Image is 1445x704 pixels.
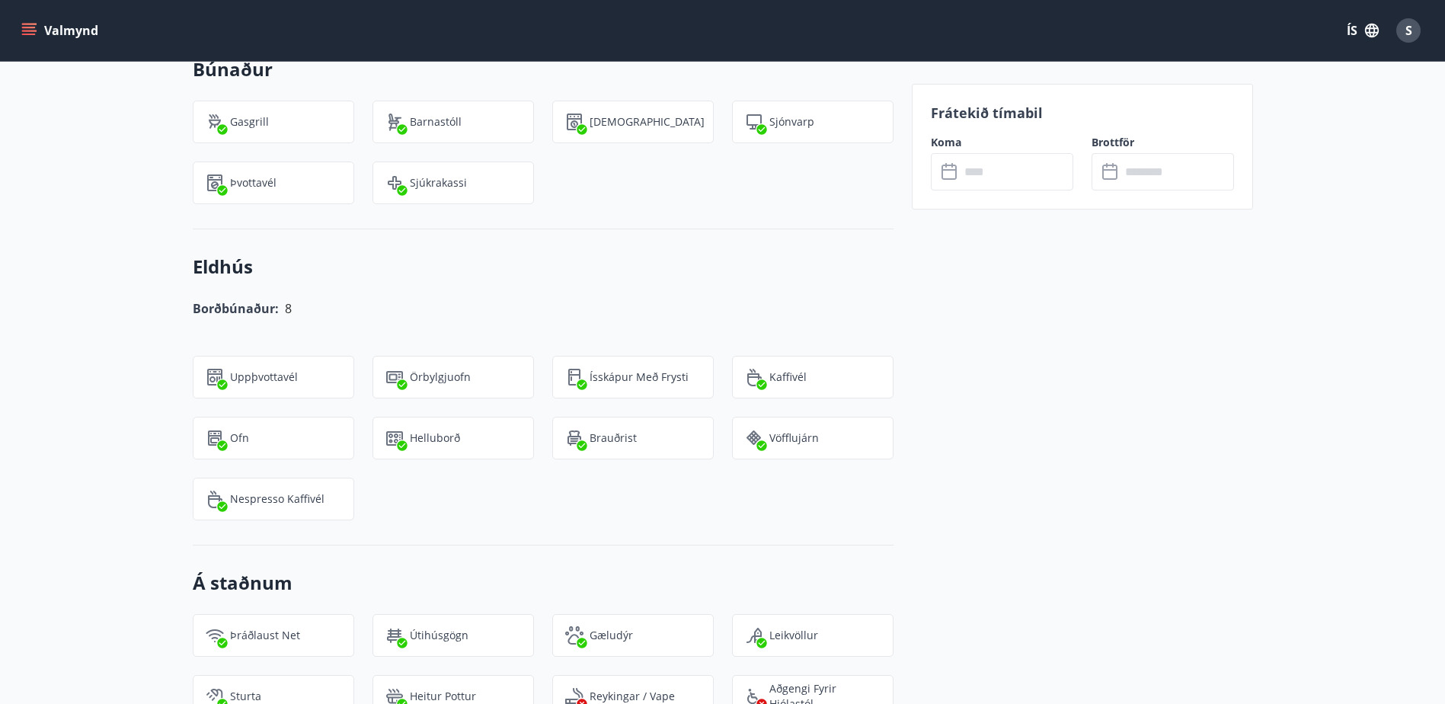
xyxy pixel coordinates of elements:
[410,175,467,190] p: Sjúkrakassi
[410,689,476,704] p: Heitur pottur
[565,429,583,447] img: eXskhI6PfzAYYayp6aE5zL2Gyf34kDYkAHzo7Blm.svg
[565,113,583,131] img: hddCLTAnxqFUMr1fxmbGG8zWilo2syolR0f9UjPn.svg
[230,430,249,446] p: Ofn
[18,17,104,44] button: menu
[193,570,894,596] h3: Á staðnum
[565,368,583,386] img: CeBo16TNt2DMwKWDoQVkwc0rPfUARCXLnVWH1QgS.svg
[745,113,763,131] img: mAminyBEY3mRTAfayxHTq5gfGd6GwGu9CEpuJRvg.svg
[410,628,468,643] p: Útihúsgögn
[193,300,279,317] span: Borðbúnaður:
[410,370,471,385] p: Örbylgjuofn
[230,370,298,385] p: Uppþvottavél
[385,368,404,386] img: WhzojLTXTmGNzu0iQ37bh4OB8HAJRP8FBs0dzKJK.svg
[410,114,462,130] p: Barnastóll
[931,103,1234,123] p: Frátekið tímabil
[230,689,261,704] p: Sturta
[206,174,224,192] img: Dl16BY4EX9PAW649lg1C3oBuIaAsR6QVDQBO2cTm.svg
[1405,22,1412,39] span: S
[206,113,224,131] img: ZXjrS3QKesehq6nQAPjaRuRTI364z8ohTALB4wBr.svg
[590,628,633,643] p: Gæludýr
[206,429,224,447] img: zPVQBp9blEdIFer1EsEXGkdLSf6HnpjwYpytJsbc.svg
[1092,135,1234,150] label: Brottför
[745,368,763,386] img: YAuCf2RVBoxcWDOxEIXE9JF7kzGP1ekdDd7KNrAY.svg
[385,113,404,131] img: ro1VYixuww4Qdd7lsw8J65QhOwJZ1j2DOUyXo3Mt.svg
[206,490,224,508] img: 6h163WYZE4rom4WMceCGonWsXLVS3IYQqOKmW8AJ.svg
[385,626,404,645] img: zl1QXYWpuXQflmynrNOhYvHk3MCGPnvF2zCJrr1J.svg
[590,114,705,130] p: [DEMOGRAPHIC_DATA]
[206,626,224,645] img: HJRyFFsYp6qjeUYhR4dAD8CaCEsnIFYZ05miwXoh.svg
[769,430,819,446] p: Vöfflujárn
[769,114,814,130] p: Sjónvarp
[1390,12,1427,49] button: S
[206,368,224,386] img: 7hj2GulIrg6h11dFIpsIzg8Ak2vZaScVwTihwv8g.svg
[230,175,277,190] p: Þvottavél
[230,628,300,643] p: Þráðlaust net
[590,430,637,446] p: Brauðrist
[590,370,689,385] p: Ísskápur með frysti
[230,491,324,507] p: Nespresso kaffivél
[590,689,675,704] p: Reykingar / Vape
[193,254,894,280] h3: Eldhús
[385,429,404,447] img: 9R1hYb2mT2cBJz2TGv4EKaumi4SmHMVDNXcQ7C8P.svg
[1338,17,1387,44] button: ÍS
[745,429,763,447] img: I6yc7n08mHczeLw8NTcFixl2JUhVGZy2Gh8TEZ9K.svg
[230,114,269,130] p: Gasgrill
[769,370,807,385] p: Kaffivél
[193,56,894,82] h3: Búnaður
[745,626,763,645] img: qe69Qk1XRHxUS6SlVorqwOSuwvskut3fG79gUJPU.svg
[565,626,583,645] img: pxcaIm5dSOV3FS4whs1soiYWTwFQvksT25a9J10C.svg
[285,298,292,319] h6: 8
[410,430,460,446] p: Helluborð
[385,174,404,192] img: NBJ2XHQorT73l9qKF8jKUL2yrxBdPsbwCKRxvuNn.svg
[769,628,818,643] p: Leikvöllur
[931,135,1073,150] label: Koma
